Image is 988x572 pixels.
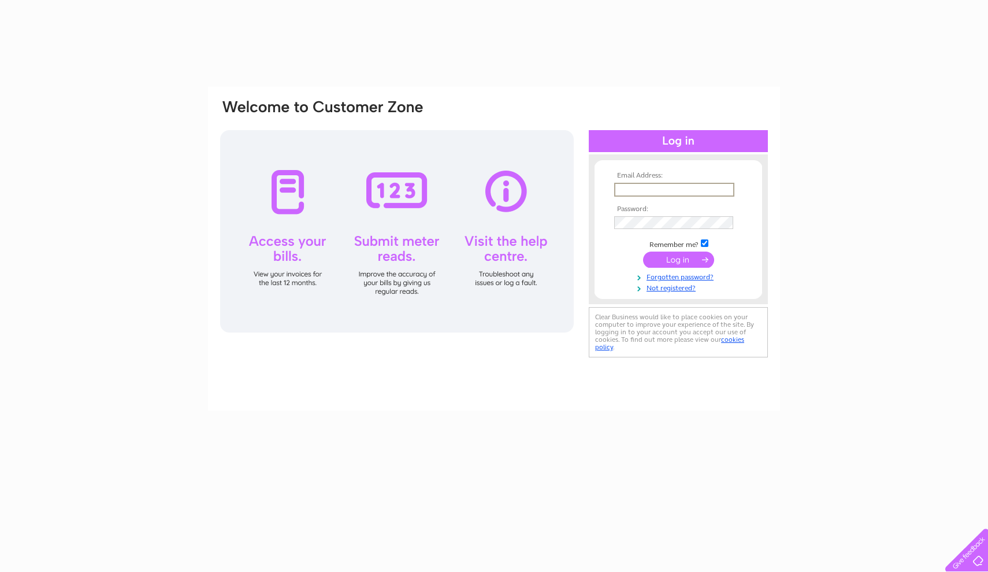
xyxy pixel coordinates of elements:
[589,307,768,357] div: Clear Business would like to place cookies on your computer to improve your experience of the sit...
[614,271,745,282] a: Forgotten password?
[643,252,714,268] input: Submit
[611,172,745,180] th: Email Address:
[611,238,745,249] td: Remember me?
[611,205,745,213] th: Password:
[595,335,744,351] a: cookies policy
[614,282,745,293] a: Not registered?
